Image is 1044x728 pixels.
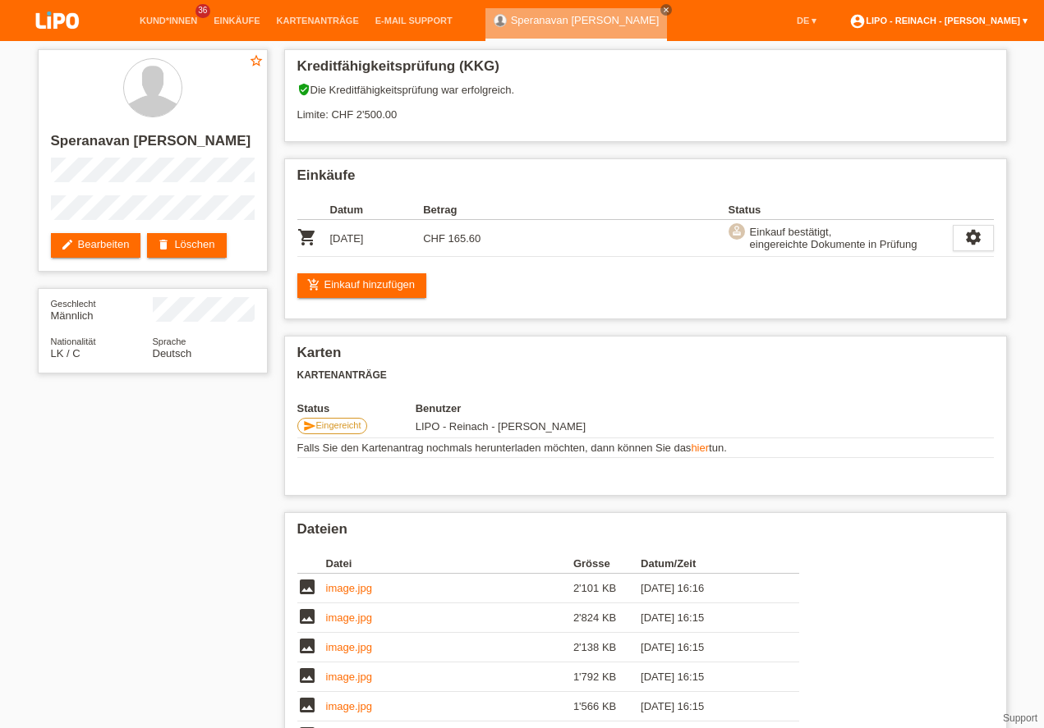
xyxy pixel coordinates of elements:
[297,369,994,382] h3: Kartenanträge
[729,200,953,220] th: Status
[367,16,461,25] a: E-Mail Support
[51,347,80,359] span: Sri Lanka / C / 01.07.2004
[326,611,372,624] a: image.jpg
[416,420,586,433] span: 02.10.2025
[297,636,317,656] i: image
[573,692,641,721] td: 1'566 KB
[841,16,1036,25] a: account_circleLIPO - Reinach - [PERSON_NAME] ▾
[423,220,517,257] td: CHF 165.60
[297,83,310,96] i: verified_user
[662,6,670,14] i: close
[297,227,317,247] i: POSP00028227
[316,420,361,430] span: Eingereicht
[51,297,153,322] div: Männlich
[269,16,367,25] a: Kartenanträge
[297,83,994,133] div: Die Kreditfähigkeitsprüfung war erfolgreich. Limite: CHF 2'500.00
[964,228,982,246] i: settings
[745,223,918,253] div: Einkauf bestätigt, eingereichte Dokumente in Prüfung
[249,53,264,71] a: star_border
[326,582,372,594] a: image.jpg
[51,233,141,258] a: editBearbeiten
[573,662,641,692] td: 1'792 KB
[205,16,268,25] a: Einkäufe
[326,700,372,712] a: image.jpg
[641,633,775,662] td: [DATE] 16:15
[16,34,99,46] a: LIPO pay
[326,641,372,653] a: image.jpg
[195,4,210,18] span: 36
[660,4,672,16] a: close
[641,662,775,692] td: [DATE] 16:15
[1003,712,1037,724] a: Support
[731,225,743,236] i: approval
[297,695,317,715] i: image
[330,220,424,257] td: [DATE]
[326,554,573,574] th: Datei
[61,238,74,251] i: edit
[297,607,317,626] i: image
[297,58,994,83] h2: Kreditfähigkeitsprüfung (KKG)
[51,337,96,346] span: Nationalität
[789,16,825,25] a: DE ▾
[303,419,316,433] i: send
[330,200,424,220] th: Datum
[691,442,709,454] a: hier
[641,692,775,721] td: [DATE] 16:15
[297,167,994,192] h2: Einkäufe
[849,13,866,30] i: account_circle
[51,299,96,309] span: Geschlecht
[416,402,694,414] th: Benutzer
[423,200,517,220] th: Betrag
[297,273,427,298] a: add_shopping_cartEinkauf hinzufügen
[573,633,641,662] td: 2'138 KB
[297,666,317,685] i: image
[147,233,226,258] a: deleteLöschen
[641,603,775,633] td: [DATE] 16:15
[573,574,641,603] td: 2'101 KB
[297,438,994,458] td: Falls Sie den Kartenantrag nochmals herunterladen möchten, dann können Sie das tun.
[131,16,205,25] a: Kund*innen
[641,574,775,603] td: [DATE] 16:16
[511,14,660,26] a: Speranavan [PERSON_NAME]
[573,554,641,574] th: Grösse
[297,577,317,597] i: image
[297,345,994,369] h2: Karten
[249,53,264,68] i: star_border
[573,603,641,633] td: 2'824 KB
[297,521,994,546] h2: Dateien
[307,278,320,291] i: add_shopping_cart
[153,337,186,346] span: Sprache
[157,238,170,251] i: delete
[297,402,416,414] th: Status
[326,671,372,683] a: image.jpg
[153,347,192,359] span: Deutsch
[51,133,255,158] h2: Speranavan [PERSON_NAME]
[641,554,775,574] th: Datum/Zeit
